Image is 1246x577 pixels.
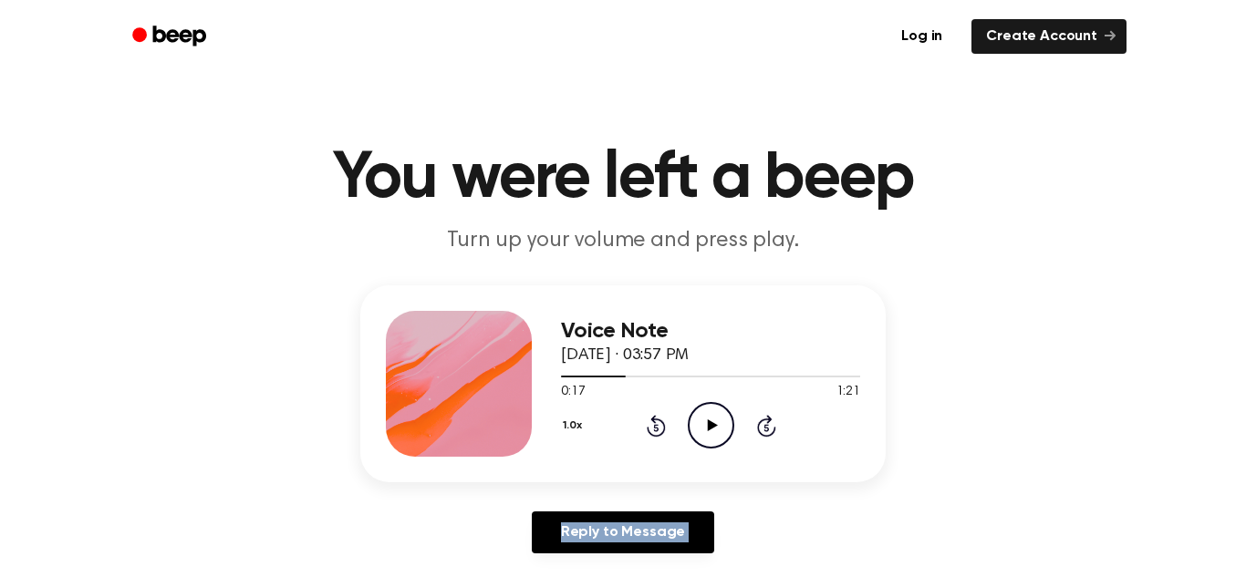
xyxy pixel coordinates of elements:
a: Beep [119,19,223,55]
a: Log in [883,15,960,57]
p: Turn up your volume and press play. [273,226,973,256]
span: [DATE] · 03:57 PM [561,347,689,364]
h3: Voice Note [561,319,860,344]
span: 0:17 [561,383,585,402]
button: 1.0x [561,410,588,441]
a: Reply to Message [532,511,714,553]
span: 1:21 [836,383,860,402]
h1: You were left a beep [156,146,1090,211]
a: Create Account [971,19,1127,54]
